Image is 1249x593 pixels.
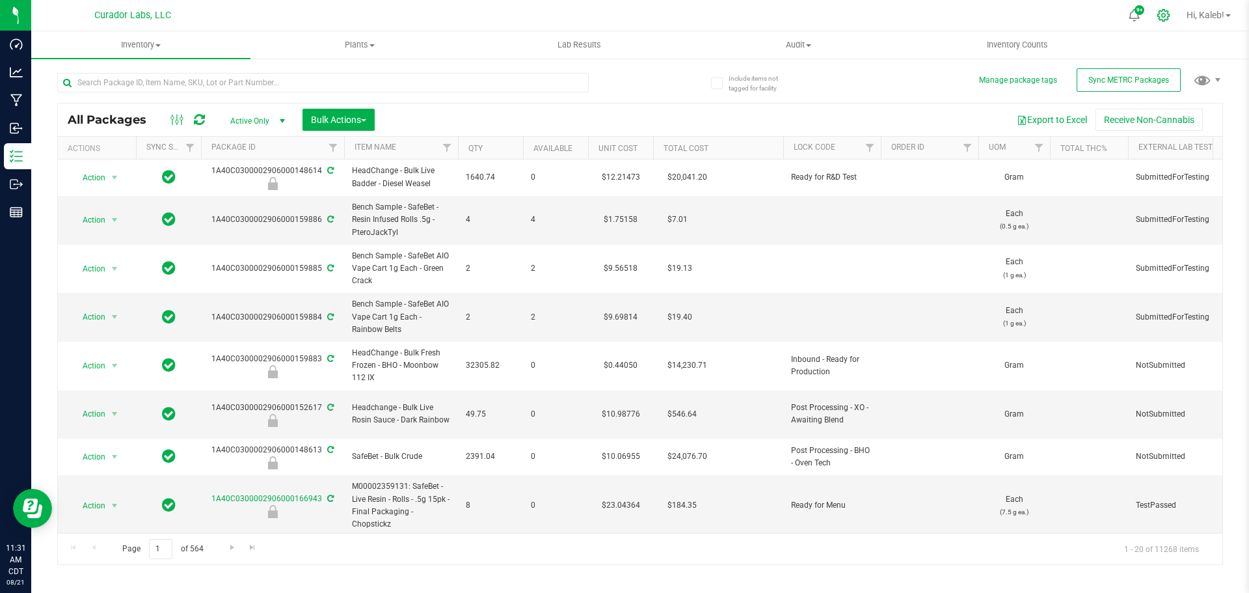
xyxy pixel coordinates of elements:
[71,405,106,423] span: Action
[531,262,580,275] span: 2
[199,177,346,190] div: Ready for R&D Test
[162,405,176,423] span: In Sync
[199,165,346,190] div: 1A40C0300002906000148614
[107,497,123,515] span: select
[199,311,346,324] div: 1A40C0300002906000159884
[352,480,450,531] span: M00002359131: SafeBet - Live Resin - Rolls - .5g 15pk - Final Packaging - Chopstickz
[661,259,699,278] span: $19.13
[325,215,334,224] span: Sync from Compliance System
[979,75,1057,86] button: Manage package tags
[588,159,653,196] td: $12.21473
[352,165,450,189] span: HeadChange - Bulk Live Badder - Diesel Weasel
[107,308,123,326] span: select
[1095,109,1203,131] button: Receive Non-Cannabis
[531,359,580,372] span: 0
[908,31,1127,59] a: Inventory Counts
[325,494,334,503] span: Sync from Compliance System
[162,356,176,374] span: In Sync
[71,448,106,466] span: Action
[71,357,106,375] span: Action
[352,450,450,463] span: SafeBet - Bulk Crude
[10,178,23,191] inline-svg: Outbound
[243,539,262,557] a: Go to the last page
[986,506,1042,518] p: (7.5 g ea.)
[791,171,873,184] span: Ready for R&D Test
[1136,8,1142,13] span: 9+
[199,365,346,378] div: Inbound - Ready for Production
[111,539,214,559] span: Page of 564
[468,144,483,153] a: Qty
[199,214,346,226] div: 1A40C0300002906000159886
[68,144,131,153] div: Actions
[162,168,176,186] span: In Sync
[531,311,580,324] span: 2
[325,445,334,454] span: Sync from Compliance System
[355,143,396,152] a: Item Name
[986,305,1042,329] span: Each
[986,171,1042,184] span: Gram
[531,171,580,184] span: 0
[107,405,123,423] span: select
[323,137,344,159] a: Filter
[10,38,23,51] inline-svg: Dashboard
[661,405,703,424] span: $546.64
[533,144,572,153] a: Available
[68,113,159,127] span: All Packages
[352,402,450,426] span: Headchange - Bulk Live Rosin Sauce - Dark Rainbow
[251,39,469,51] span: Plants
[325,166,334,175] span: Sync from Compliance System
[1077,68,1181,92] button: Sync METRC Packages
[1028,137,1050,159] a: Filter
[729,74,794,93] span: Include items not tagged for facility
[969,39,1066,51] span: Inventory Counts
[325,264,334,273] span: Sync from Compliance System
[986,269,1042,281] p: (1 g ea.)
[690,39,907,51] span: Audit
[1008,109,1095,131] button: Export to Excel
[531,450,580,463] span: 0
[661,210,694,229] span: $7.01
[6,542,25,577] p: 11:31 AM CDT
[986,493,1042,518] span: Each
[31,31,250,59] a: Inventory
[31,39,250,51] span: Inventory
[107,211,123,229] span: select
[661,308,699,327] span: $19.40
[10,66,23,79] inline-svg: Analytics
[661,496,703,515] span: $184.35
[1155,8,1173,22] div: Manage settings
[162,447,176,465] span: In Sync
[540,39,619,51] span: Lab Results
[588,293,653,342] td: $9.69814
[531,499,580,512] span: 0
[986,450,1042,463] span: Gram
[149,539,172,559] input: 1
[588,475,653,536] td: $23.04364
[162,308,176,326] span: In Sync
[325,354,334,363] span: Sync from Compliance System
[661,447,714,466] span: $24,076.70
[199,402,346,427] div: 1A40C0300002906000152617
[10,94,23,107] inline-svg: Manufacturing
[71,169,106,187] span: Action
[199,262,346,275] div: 1A40C0300002906000159885
[199,444,346,469] div: 1A40C0300002906000148613
[10,150,23,163] inline-svg: Inventory
[466,450,515,463] span: 2391.04
[436,137,458,159] a: Filter
[598,144,638,153] a: Unit Cost
[1187,10,1224,20] span: Hi, Kaleb!
[71,211,106,229] span: Action
[222,539,241,557] a: Go to the next page
[791,445,873,469] span: Post Processing - BHO - Oven Tech
[588,391,653,439] td: $10.98776
[891,143,924,152] a: Order Id
[466,214,515,226] span: 4
[180,137,201,159] a: Filter
[352,250,450,288] span: Bench Sample - SafeBet AIO Vape Cart 1g Each - Green Crack
[588,245,653,294] td: $9.56518
[588,439,653,475] td: $10.06955
[211,494,322,503] a: 1A40C0300002906000166943
[162,259,176,277] span: In Sync
[352,347,450,385] span: HeadChange - Bulk Fresh Frozen - BHO - Moonbow 112 IX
